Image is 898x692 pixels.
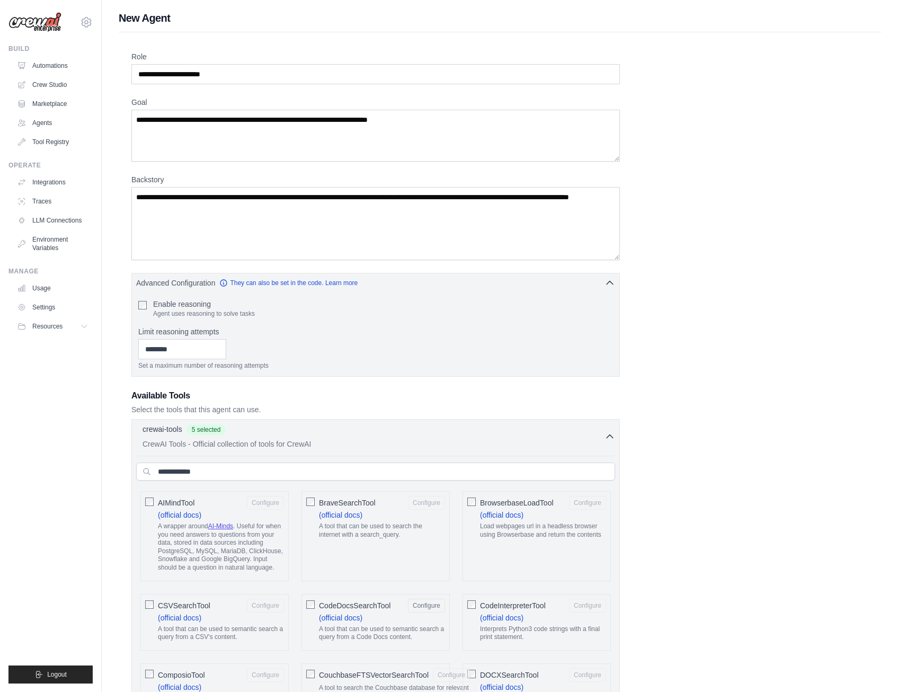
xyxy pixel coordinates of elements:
[319,511,362,519] a: (official docs)
[131,174,620,185] label: Backstory
[153,309,255,318] p: Agent uses reasoning to solve tasks
[131,97,620,108] label: Goal
[569,599,606,613] button: CodeInterpreterTool (official docs) Interprets Python3 code strings with a final print statement.
[8,267,93,276] div: Manage
[319,625,445,642] p: A tool that can be used to semantic search a query from a Code Docs content.
[13,174,93,191] a: Integrations
[138,326,613,337] label: Limit reasoning attempts
[8,666,93,684] button: Logout
[153,299,255,309] label: Enable reasoning
[569,496,606,510] button: BrowserbaseLoadTool (official docs) Load webpages url in a headless browser using Browserbase and...
[13,193,93,210] a: Traces
[158,600,210,611] span: CSVSearchTool
[480,522,606,539] p: Load webpages url in a headless browser using Browserbase and return the contents
[13,318,93,335] button: Resources
[32,322,63,331] span: Resources
[131,51,620,62] label: Role
[13,134,93,150] a: Tool Registry
[13,114,93,131] a: Agents
[208,522,233,530] a: AI-Minds
[319,498,376,508] span: BraveSearchTool
[319,600,390,611] span: CodeDocsSearchTool
[158,683,201,691] a: (official docs)
[136,278,215,288] span: Advanced Configuration
[247,496,284,510] button: AIMindTool (official docs) A wrapper aroundAI-Minds. Useful for when you need answers to question...
[186,424,226,435] span: 5 selected
[480,600,546,611] span: CodeInterpreterTool
[8,45,93,53] div: Build
[480,683,523,691] a: (official docs)
[158,511,201,519] a: (official docs)
[158,625,284,642] p: A tool that can be used to semantic search a query from a CSV's content.
[119,11,881,25] h1: New Agent
[433,668,470,682] button: CouchbaseFTSVectorSearchTool A tool to search the Couchbase database for relevant information on ...
[158,614,201,622] a: (official docs)
[247,599,284,613] button: CSVSearchTool (official docs) A tool that can be used to semantic search a query from a CSV's con...
[13,299,93,316] a: Settings
[13,76,93,93] a: Crew Studio
[158,498,194,508] span: AIMindTool
[480,625,606,642] p: Interprets Python3 code strings with a final print statement.
[8,12,61,32] img: Logo
[319,614,362,622] a: (official docs)
[408,496,445,510] button: BraveSearchTool (official docs) A tool that can be used to search the internet with a search_query.
[143,439,604,449] p: CrewAI Tools - Official collection of tools for CrewAI
[219,279,358,287] a: They can also be set in the code. Learn more
[480,498,554,508] span: BrowserbaseLoadTool
[480,511,523,519] a: (official docs)
[13,212,93,229] a: LLM Connections
[158,522,284,572] p: A wrapper around . Useful for when you need answers to questions from your data, stored in data s...
[47,670,67,679] span: Logout
[136,424,615,449] button: crewai-tools 5 selected CrewAI Tools - Official collection of tools for CrewAI
[319,522,445,539] p: A tool that can be used to search the internet with a search_query.
[480,670,539,680] span: DOCXSearchTool
[408,599,445,613] button: CodeDocsSearchTool (official docs) A tool that can be used to semantic search a query from a Code...
[8,161,93,170] div: Operate
[480,614,523,622] a: (official docs)
[131,389,620,402] h3: Available Tools
[247,668,284,682] button: ComposioTool (official docs)
[158,670,205,680] span: ComposioTool
[13,280,93,297] a: Usage
[13,95,93,112] a: Marketplace
[569,668,606,682] button: DOCXSearchTool (official docs) A tool that can be used to semantic search a query from a DOCX's c...
[131,404,620,415] p: Select the tools that this agent can use.
[13,231,93,256] a: Environment Variables
[143,424,182,434] p: crewai-tools
[138,361,613,370] p: Set a maximum number of reasoning attempts
[13,57,93,74] a: Automations
[319,670,429,680] span: CouchbaseFTSVectorSearchTool
[132,273,619,292] button: Advanced Configuration They can also be set in the code. Learn more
